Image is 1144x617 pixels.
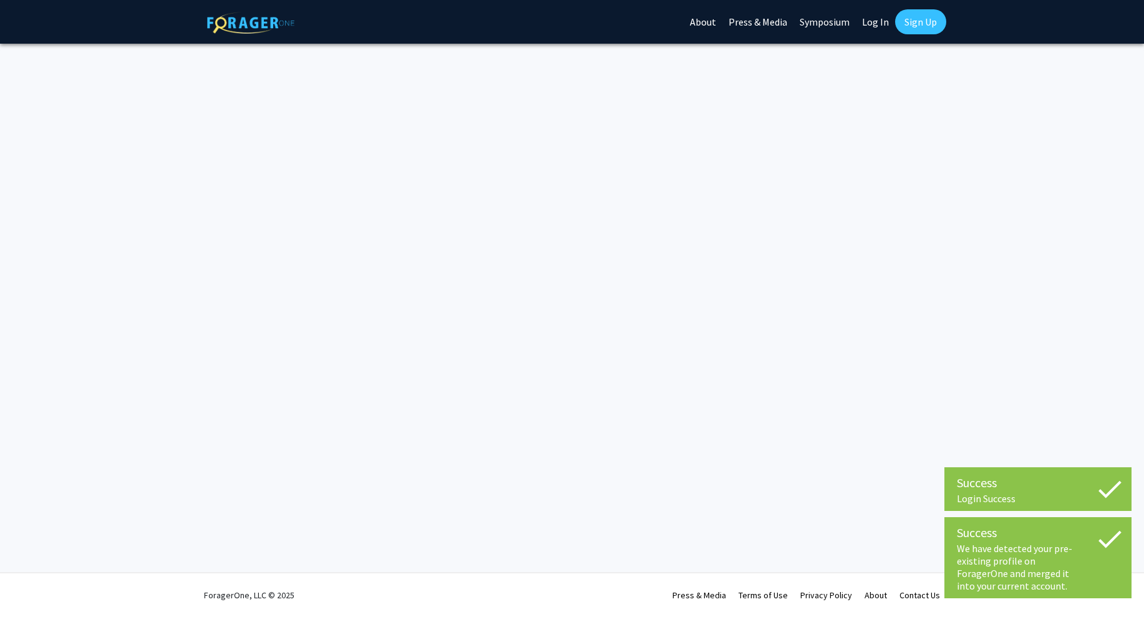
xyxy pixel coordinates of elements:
div: We have detected your pre-existing profile on ForagerOne and merged it into your current account. [957,542,1119,592]
div: Success [957,523,1119,542]
a: Sign Up [895,9,946,34]
a: Terms of Use [739,590,788,601]
a: Press & Media [672,590,726,601]
a: About [865,590,887,601]
a: Contact Us [899,590,940,601]
div: ForagerOne, LLC © 2025 [204,573,294,617]
div: Login Success [957,492,1119,505]
img: ForagerOne Logo [207,12,294,34]
a: Privacy Policy [800,590,852,601]
div: Success [957,474,1119,492]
